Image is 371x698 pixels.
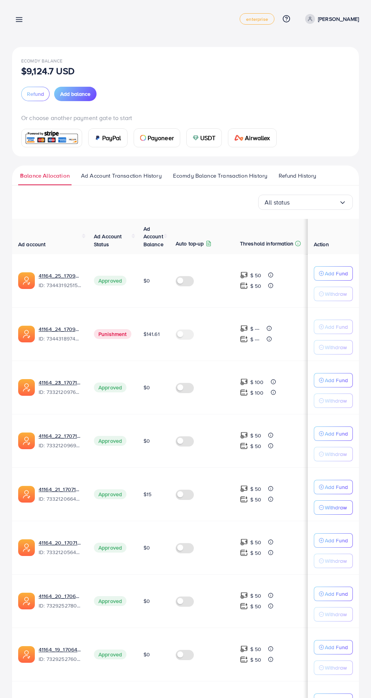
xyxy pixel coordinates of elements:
[94,596,126,606] span: Approved
[39,272,82,289] div: <span class='underline'>41164_25_1709982599082</span></br>7344319251534069762
[314,266,353,281] button: Add Fund
[140,135,146,141] img: card
[21,87,50,101] button: Refund
[302,14,359,24] a: [PERSON_NAME]
[240,271,248,279] img: top-up amount
[325,343,347,352] p: Withdraw
[250,271,262,280] p: $ 50
[200,133,216,142] span: USDT
[314,661,353,675] button: Withdraw
[325,536,348,545] p: Add Fund
[20,172,70,180] span: Balance Allocation
[54,87,97,101] button: Add balance
[240,485,248,493] img: top-up amount
[39,486,82,503] div: <span class='underline'>41164_21_1707142387585</span></br>7332120664427642882
[60,90,90,98] span: Add balance
[240,335,248,343] img: top-up amount
[325,376,348,385] p: Add Fund
[250,591,262,600] p: $ 50
[314,554,353,568] button: Withdraw
[325,322,348,331] p: Add Fund
[18,539,35,556] img: ic-ads-acc.e4c84228.svg
[143,651,150,658] span: $0
[18,240,46,248] span: Ad account
[95,135,101,141] img: card
[39,655,82,663] span: ID: 7329252760468127746
[27,90,44,98] span: Refund
[143,544,150,551] span: $0
[314,373,353,387] button: Add Fund
[325,589,348,598] p: Add Fund
[193,135,199,141] img: card
[314,607,353,621] button: Withdraw
[24,130,79,146] img: card
[39,442,82,449] span: ID: 7332120969684811778
[240,389,248,397] img: top-up amount
[325,269,348,278] p: Add Fund
[88,128,128,147] a: cardPayPal
[18,272,35,289] img: ic-ads-acc.e4c84228.svg
[314,320,353,334] button: Add Fund
[39,388,82,396] span: ID: 7332120976240689154
[143,437,150,445] span: $0
[94,383,126,392] span: Approved
[240,549,248,557] img: top-up amount
[250,431,262,440] p: $ 50
[258,195,353,210] div: Search for option
[314,287,353,301] button: Withdraw
[240,645,248,653] img: top-up amount
[325,610,347,619] p: Withdraw
[39,646,82,663] div: <span class='underline'>41164_19_1706474666940</span></br>7329252760468127746
[39,539,82,556] div: <span class='underline'>41164_20_1707142368069</span></br>7332120564271874049
[250,602,262,611] p: $ 50
[314,394,353,408] button: Withdraw
[39,272,82,280] a: 41164_25_1709982599082
[250,495,262,504] p: $ 50
[240,442,248,450] img: top-up amount
[18,646,35,663] img: ic-ads-acc.e4c84228.svg
[39,548,82,556] span: ID: 7332120564271874049
[250,548,262,557] p: $ 50
[21,129,82,147] a: card
[290,197,339,208] input: Search for option
[250,324,260,333] p: $ ---
[250,645,262,654] p: $ 50
[21,58,62,64] span: Ecomdy Balance
[39,325,82,343] div: <span class='underline'>41164_24_1709982576916</span></br>7344318974215340033
[240,656,248,664] img: top-up amount
[173,172,267,180] span: Ecomdy Balance Transaction History
[325,503,347,512] p: Withdraw
[18,486,35,503] img: ic-ads-acc.e4c84228.svg
[314,500,353,515] button: Withdraw
[39,325,82,333] a: 41164_24_1709982576916
[39,379,82,396] div: <span class='underline'>41164_23_1707142475983</span></br>7332120976240689154
[39,646,82,653] a: 41164_19_1706474666940
[94,543,126,553] span: Approved
[94,489,126,499] span: Approved
[94,329,131,339] span: Punishment
[39,335,82,342] span: ID: 7344318974215340033
[240,13,274,25] a: enterprise
[250,281,262,290] p: $ 50
[18,379,35,396] img: ic-ads-acc.e4c84228.svg
[186,128,222,147] a: cardUSDT
[39,539,82,547] a: 41164_20_1707142368069
[240,538,248,546] img: top-up amount
[325,396,347,405] p: Withdraw
[314,533,353,548] button: Add Fund
[318,14,359,23] p: [PERSON_NAME]
[314,640,353,654] button: Add Fund
[240,378,248,386] img: top-up amount
[143,490,151,498] span: $15
[279,172,316,180] span: Refund History
[39,379,82,386] a: 41164_23_1707142475983
[39,432,82,440] a: 41164_22_1707142456408
[240,282,248,290] img: top-up amount
[240,602,248,610] img: top-up amount
[240,592,248,600] img: top-up amount
[102,133,121,142] span: PayPal
[250,335,260,344] p: $ ---
[143,597,150,605] span: $0
[325,483,348,492] p: Add Fund
[325,450,347,459] p: Withdraw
